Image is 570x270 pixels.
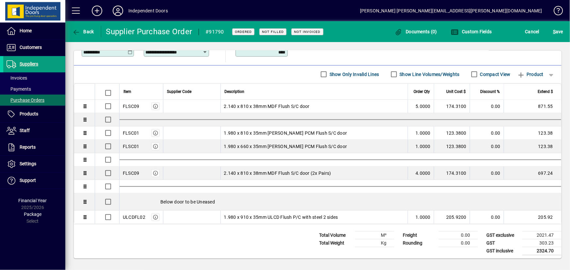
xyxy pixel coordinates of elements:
[408,211,434,224] td: 1.0000
[7,75,27,81] span: Invoices
[434,100,470,113] td: 174.3100
[504,127,561,140] td: 123.38
[20,161,36,166] span: Settings
[355,231,394,239] td: M³
[65,26,101,37] app-page-header-button: Back
[235,30,252,34] span: Ordered
[123,88,131,95] span: Item
[483,231,522,239] td: GST exclusive
[524,26,541,37] button: Cancel
[360,6,542,16] div: [PERSON_NAME] [PERSON_NAME][EMAIL_ADDRESS][PERSON_NAME][DOMAIN_NAME]
[522,231,562,239] td: 2021.47
[525,26,540,37] span: Cancel
[3,23,65,39] a: Home
[3,139,65,156] a: Reports
[517,69,544,80] span: Product
[3,123,65,139] a: Staff
[522,239,562,247] td: 303.23
[434,167,470,180] td: 174.3100
[470,127,504,140] td: 0.00
[504,211,561,224] td: 205.92
[449,26,494,37] button: Custom Fields
[399,239,439,247] td: Rounding
[328,71,379,78] label: Show Only Invalid Lines
[224,130,347,136] span: 1.980 x 810 x 35mm [PERSON_NAME] PCM Flush S/C door
[522,247,562,255] td: 2324.70
[549,1,562,22] a: Knowledge Base
[205,27,224,37] div: #91790
[316,231,355,239] td: Total Volume
[439,231,478,239] td: 0.00
[316,239,355,247] td: Total Weight
[3,72,65,83] a: Invoices
[439,239,478,247] td: 0.00
[3,172,65,189] a: Support
[538,88,553,95] span: Extend $
[408,127,434,140] td: 1.0000
[470,211,504,224] td: 0.00
[167,88,192,95] span: Supplier Code
[408,140,434,153] td: 1.0000
[434,127,470,140] td: 123.3800
[483,247,522,255] td: GST inclusive
[225,88,245,95] span: Description
[20,128,30,133] span: Staff
[123,130,139,136] div: FLSC01
[123,214,145,220] div: ULCDFL02
[20,111,38,116] span: Products
[504,167,561,180] td: 697.24
[399,231,439,239] td: Freight
[3,39,65,56] a: Customers
[3,83,65,95] a: Payments
[87,5,107,17] button: Add
[504,140,561,153] td: 123.38
[399,71,460,78] label: Show Line Volumes/Weights
[106,26,192,37] div: Supplier Purchase Order
[20,178,36,183] span: Support
[294,30,321,34] span: Not Invoiced
[7,86,31,92] span: Payments
[434,140,470,153] td: 123.3800
[128,6,168,16] div: Independent Doors
[20,45,42,50] span: Customers
[408,167,434,180] td: 4.0000
[470,167,504,180] td: 0.00
[553,29,556,34] span: S
[3,156,65,172] a: Settings
[120,193,561,210] div: Below door to be Uneased
[7,97,44,103] span: Purchase Orders
[395,29,437,34] span: Documents (0)
[451,29,492,34] span: Custom Fields
[224,103,310,110] span: 2.140 x 810 x 38mm MDF Flush S/C door
[446,88,466,95] span: Unit Cost $
[262,30,284,34] span: Not Filled
[107,5,128,17] button: Profile
[3,95,65,106] a: Purchase Orders
[504,100,561,113] td: 871.55
[224,143,347,150] span: 1.980 x 660 x 35mm [PERSON_NAME] PCM Flush S/C door
[408,100,434,113] td: 5.0000
[414,88,430,95] span: Order Qty
[224,214,338,220] span: 1.980 x 910 x 35mm ULCD Flush P/C with steel 2 sides
[553,26,563,37] span: ave
[123,170,139,176] div: FLSC09
[20,144,36,150] span: Reports
[71,26,96,37] button: Back
[393,26,439,37] button: Documents (0)
[479,71,511,78] label: Compact View
[483,239,522,247] td: GST
[3,106,65,122] a: Products
[480,88,500,95] span: Discount %
[224,170,331,176] span: 2.140 x 810 x 38mm MDF Flush S/C door (2x Pairs)
[470,100,504,113] td: 0.00
[20,61,38,67] span: Suppliers
[19,198,47,203] span: Financial Year
[24,212,41,217] span: Package
[355,239,394,247] td: Kg
[434,211,470,224] td: 205.9200
[470,140,504,153] td: 0.00
[514,68,547,80] button: Product
[551,26,565,37] button: Save
[72,29,94,34] span: Back
[20,28,32,33] span: Home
